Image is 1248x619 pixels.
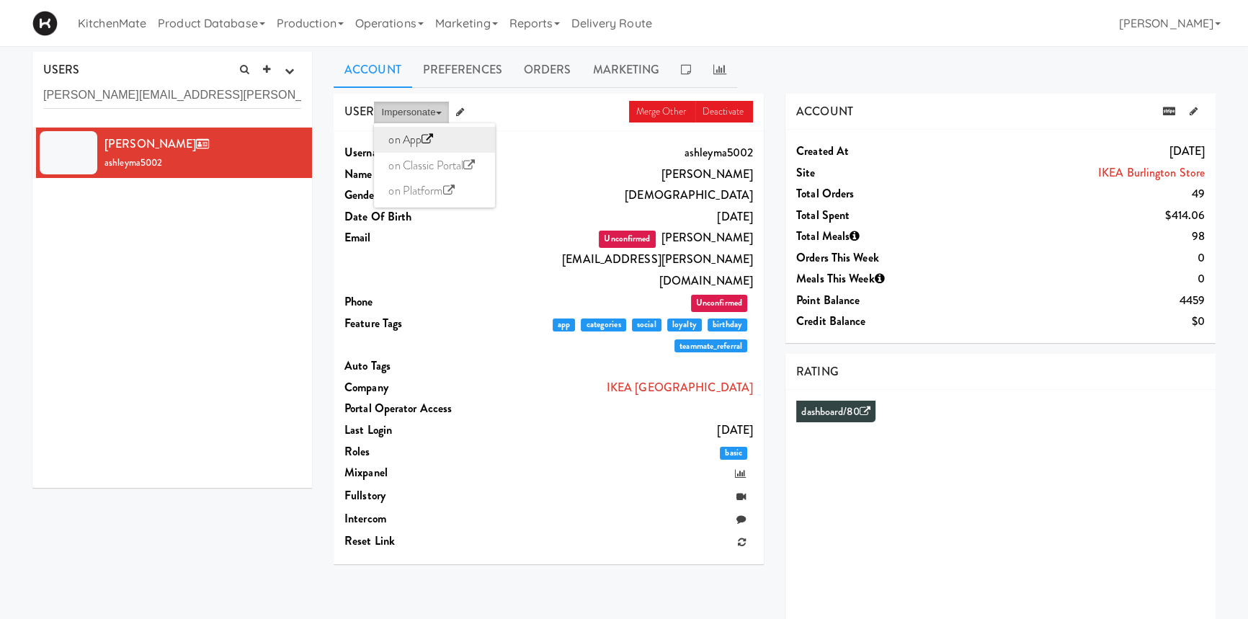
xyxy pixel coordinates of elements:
dd: 0 [960,268,1205,290]
span: basic [720,447,747,460]
dt: Total Orders [796,183,960,205]
a: Orders [513,52,582,88]
dd: 98 [960,226,1205,247]
dt: Total Meals [796,226,960,247]
dt: Auto Tags [344,355,508,377]
a: Account [334,52,412,88]
span: RATING [796,363,839,380]
dt: Fullstory [344,485,508,507]
dd: ashleyma5002 [508,142,753,164]
dt: Date Of Birth [344,206,508,228]
a: IKEA Burlington Store [1098,164,1205,181]
dd: [DATE] [960,141,1205,162]
dd: [PERSON_NAME] [508,164,753,185]
dt: Mixpanel [344,462,508,484]
span: USERS [43,61,80,78]
span: social [632,319,661,331]
dd: $414.06 [960,205,1205,226]
dt: Point Balance [796,290,960,311]
img: Micromart [32,11,58,36]
dd: [DEMOGRAPHIC_DATA] [508,184,753,206]
dt: Created at [796,141,960,162]
dd: 4459 [960,290,1205,311]
a: on App [374,127,495,153]
dd: [PERSON_NAME][EMAIL_ADDRESS][PERSON_NAME][DOMAIN_NAME] [508,227,753,291]
li: [PERSON_NAME]ashleyma5002 [32,128,312,178]
span: categories [581,319,625,331]
span: Unconfirmed [599,231,655,248]
dt: Username [344,142,508,164]
a: Merge Other [629,101,695,123]
dt: Intercom [344,508,508,530]
dt: Last login [344,419,508,441]
dt: Orders This Week [796,247,960,269]
dt: Portal Operator Access [344,398,508,419]
dt: Feature Tags [344,313,508,334]
a: on Classic Portal [374,153,495,179]
span: teammate_referral [674,339,747,352]
dd: [DATE] [508,419,753,441]
dt: Phone [344,291,508,313]
span: loyalty [667,319,702,331]
a: IKEA [GEOGRAPHIC_DATA] [607,379,753,396]
a: Deactivate [695,101,753,123]
span: birthday [708,319,747,331]
button: Impersonate [374,102,448,123]
dd: 49 [960,183,1205,205]
span: [PERSON_NAME] [104,135,215,152]
dt: Total Spent [796,205,960,226]
dt: Credit Balance [796,311,960,332]
span: app [553,319,576,331]
a: Marketing [581,52,670,88]
dt: Roles [344,441,508,463]
a: dashboard/80 [801,404,870,419]
a: Preferences [412,52,513,88]
span: Unconfirmed [691,295,747,312]
dd: [DATE] [508,206,753,228]
a: on Platform [374,178,495,204]
input: Search user [43,82,301,109]
dt: Reset link [344,530,508,552]
dt: Site [796,162,960,184]
dt: Gender [344,184,508,206]
dt: Email [344,227,508,249]
span: USER [344,103,374,120]
dt: Meals This Week [796,268,960,290]
span: ashleyma5002 [104,156,162,169]
dd: 0 [960,247,1205,269]
dd: $0 [960,311,1205,332]
span: ACCOUNT [796,103,853,120]
dt: Name [344,164,508,185]
dt: Company [344,377,508,398]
